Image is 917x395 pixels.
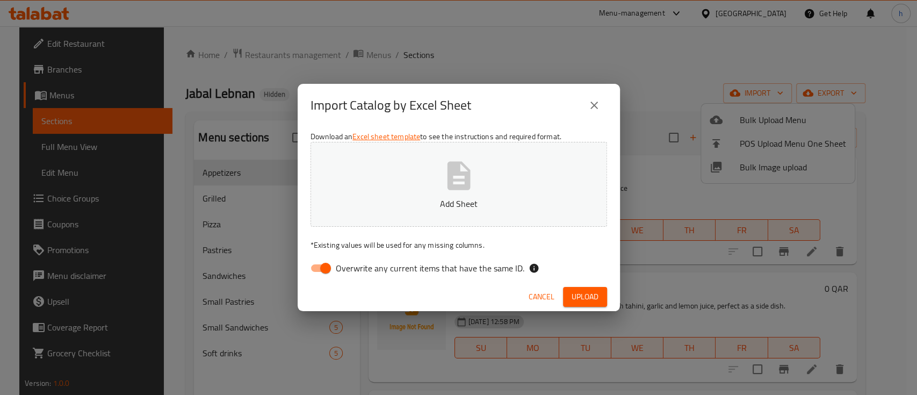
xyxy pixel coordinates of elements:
[563,287,607,307] button: Upload
[311,142,607,227] button: Add Sheet
[572,290,598,304] span: Upload
[529,263,539,274] svg: If the overwrite option isn't selected, then the items that match an existing ID will be ignored ...
[352,130,420,143] a: Excel sheet template
[336,262,524,275] span: Overwrite any current items that have the same ID.
[298,127,620,283] div: Download an to see the instructions and required format.
[529,290,554,304] span: Cancel
[311,240,607,250] p: Existing values will be used for any missing columns.
[327,197,590,210] p: Add Sheet
[524,287,559,307] button: Cancel
[311,97,471,114] h2: Import Catalog by Excel Sheet
[581,92,607,118] button: close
